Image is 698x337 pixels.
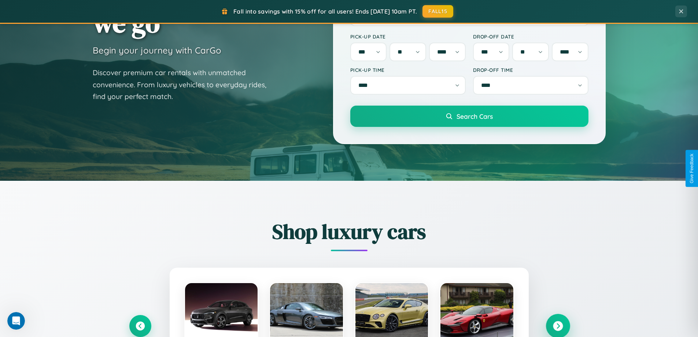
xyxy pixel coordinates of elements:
div: Give Feedback [689,154,694,183]
label: Drop-off Time [473,67,588,73]
label: Pick-up Date [350,33,466,40]
span: Search Cars [457,112,493,120]
span: Fall into savings with 15% off for all users! Ends [DATE] 10am PT. [233,8,417,15]
label: Drop-off Date [473,33,588,40]
button: Search Cars [350,106,588,127]
button: FALL15 [422,5,453,18]
h3: Begin your journey with CarGo [93,45,221,56]
p: Discover premium car rentals with unmatched convenience. From luxury vehicles to everyday rides, ... [93,67,276,103]
label: Pick-up Time [350,67,466,73]
iframe: Intercom live chat [7,312,25,330]
h2: Shop luxury cars [129,217,569,246]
